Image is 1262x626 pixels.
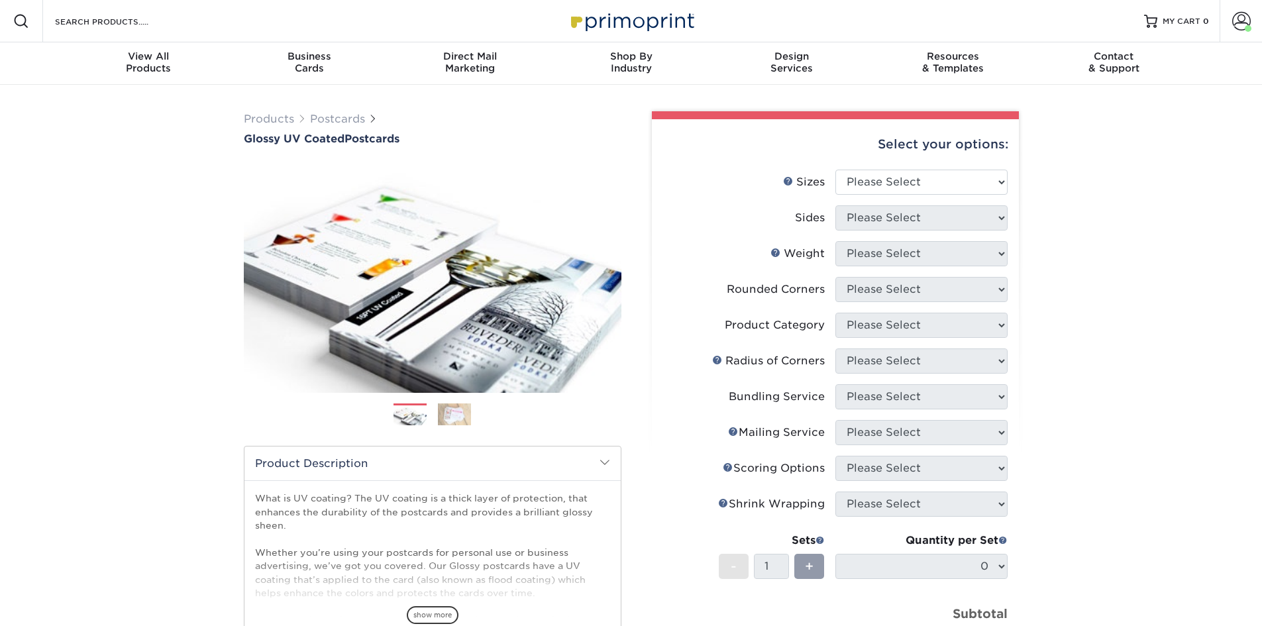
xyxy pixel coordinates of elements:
[718,496,825,512] div: Shrink Wrapping
[1033,50,1194,74] div: & Support
[390,50,551,62] span: Direct Mail
[551,42,711,85] a: Shop ByIndustry
[244,132,344,145] span: Glossy UV Coated
[1203,17,1209,26] span: 0
[731,556,737,576] span: -
[725,317,825,333] div: Product Category
[835,533,1008,548] div: Quantity per Set
[1033,42,1194,85] a: Contact& Support
[872,50,1033,74] div: & Templates
[394,404,427,427] img: Postcards 01
[244,446,621,480] h2: Product Description
[953,606,1008,621] strong: Subtotal
[1033,50,1194,62] span: Contact
[229,50,390,74] div: Cards
[229,50,390,62] span: Business
[390,50,551,74] div: Marketing
[310,113,365,125] a: Postcards
[805,556,814,576] span: +
[244,132,621,145] a: Glossy UV CoatedPostcards
[244,132,621,145] h1: Postcards
[872,50,1033,62] span: Resources
[723,460,825,476] div: Scoring Options
[390,42,551,85] a: Direct MailMarketing
[729,389,825,405] div: Bundling Service
[783,174,825,190] div: Sizes
[551,50,711,62] span: Shop By
[407,606,458,624] span: show more
[1163,16,1200,27] span: MY CART
[728,425,825,441] div: Mailing Service
[68,50,229,62] span: View All
[872,42,1033,85] a: Resources& Templates
[795,210,825,226] div: Sides
[229,42,390,85] a: BusinessCards
[54,13,183,29] input: SEARCH PRODUCTS.....
[565,7,698,35] img: Primoprint
[719,533,825,548] div: Sets
[68,42,229,85] a: View AllProducts
[244,146,621,407] img: Glossy UV Coated 01
[712,353,825,369] div: Radius of Corners
[770,246,825,262] div: Weight
[711,50,872,74] div: Services
[68,50,229,74] div: Products
[551,50,711,74] div: Industry
[711,50,872,62] span: Design
[438,403,471,426] img: Postcards 02
[711,42,872,85] a: DesignServices
[727,282,825,297] div: Rounded Corners
[244,113,294,125] a: Products
[662,119,1008,170] div: Select your options:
